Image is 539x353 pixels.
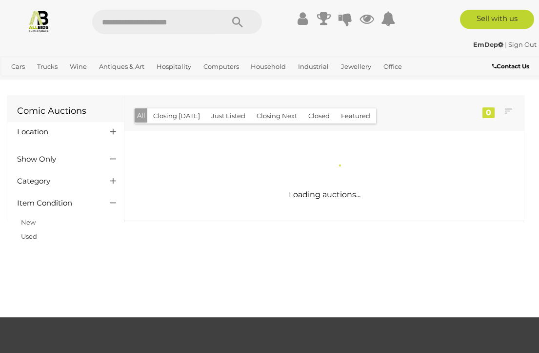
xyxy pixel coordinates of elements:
[17,199,96,208] h4: Item Condition
[294,59,333,75] a: Industrial
[213,10,262,34] button: Search
[473,41,505,48] a: EmDep
[17,155,96,164] h4: Show Only
[335,108,376,124] button: Featured
[17,106,114,116] h1: Comic Auctions
[21,218,36,226] a: New
[302,108,336,124] button: Closed
[135,108,148,123] button: All
[95,59,148,75] a: Antiques & Art
[33,59,61,75] a: Trucks
[508,41,537,48] a: Sign Out
[379,59,406,75] a: Office
[21,232,37,240] a: Used
[205,108,251,124] button: Just Listed
[337,59,375,75] a: Jewellery
[7,59,29,75] a: Cars
[482,107,495,118] div: 0
[17,177,96,186] h4: Category
[492,61,532,72] a: Contact Us
[27,10,50,33] img: Allbids.com.au
[251,108,303,124] button: Closing Next
[473,41,503,48] strong: EmDep
[40,75,117,91] a: [GEOGRAPHIC_DATA]
[289,190,360,199] span: Loading auctions...
[492,62,529,70] b: Contact Us
[66,59,91,75] a: Wine
[7,75,35,91] a: Sports
[147,108,206,124] button: Closing [DATE]
[505,41,507,48] span: |
[460,10,534,29] a: Sell with us
[17,128,96,136] h4: Location
[153,59,195,75] a: Hospitality
[247,59,290,75] a: Household
[200,59,243,75] a: Computers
